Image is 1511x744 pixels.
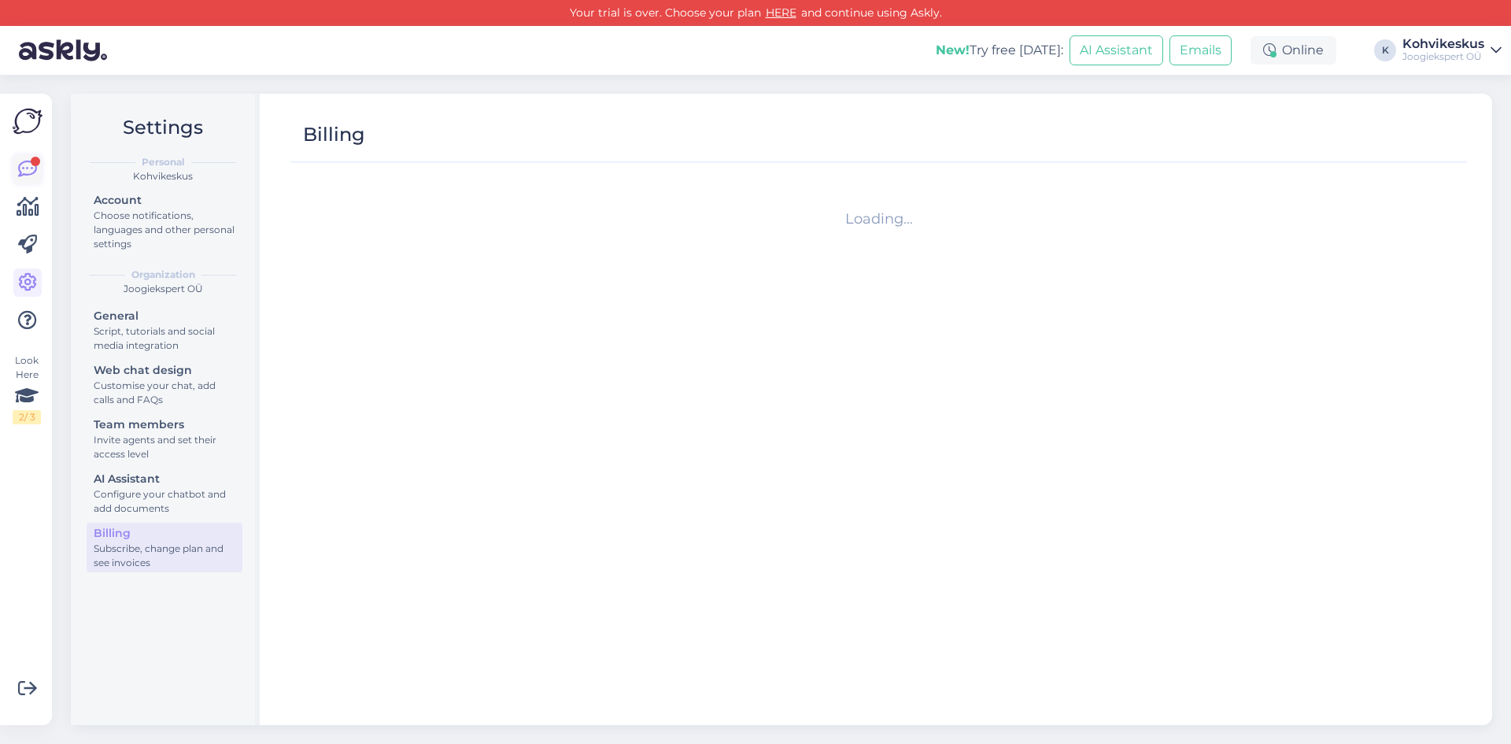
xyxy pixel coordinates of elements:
div: Configure your chatbot and add documents [94,487,235,516]
div: Subscribe, change plan and see invoices [94,542,235,570]
div: Web chat design [94,362,235,379]
h2: Settings [83,113,242,143]
div: Look Here [13,353,41,424]
a: BillingSubscribe, change plan and see invoices [87,523,242,572]
div: Joogiekspert OÜ [83,282,242,296]
img: Askly Logo [13,106,42,136]
div: Customise your chat, add calls and FAQs [94,379,235,407]
div: Kohvikeskus [83,169,242,183]
a: GeneralScript, tutorials and social media integration [87,305,242,355]
button: AI Assistant [1070,35,1163,65]
div: Loading... [297,209,1461,230]
div: Joogiekspert OÜ [1402,50,1484,63]
div: Team members [94,416,235,433]
div: 2 / 3 [13,410,41,424]
b: Organization [131,268,195,282]
div: Choose notifications, languages and other personal settings [94,209,235,251]
div: Billing [94,525,235,542]
a: AccountChoose notifications, languages and other personal settings [87,190,242,254]
div: K [1374,39,1396,61]
a: HERE [761,6,801,20]
div: Script, tutorials and social media integration [94,324,235,353]
div: Invite agents and set their access level [94,433,235,461]
a: Web chat designCustomise your chat, add calls and FAQs [87,360,242,409]
div: Kohvikeskus [1402,38,1484,50]
div: General [94,308,235,324]
b: Personal [142,155,185,169]
b: New! [936,43,970,57]
a: KohvikeskusJoogiekspert OÜ [1402,38,1502,63]
a: AI AssistantConfigure your chatbot and add documents [87,468,242,518]
a: Team membersInvite agents and set their access level [87,414,242,464]
div: Account [94,192,235,209]
div: Online [1251,36,1336,65]
button: Emails [1169,35,1232,65]
div: Try free [DATE]: [936,41,1063,60]
div: AI Assistant [94,471,235,487]
div: Billing [303,120,365,150]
